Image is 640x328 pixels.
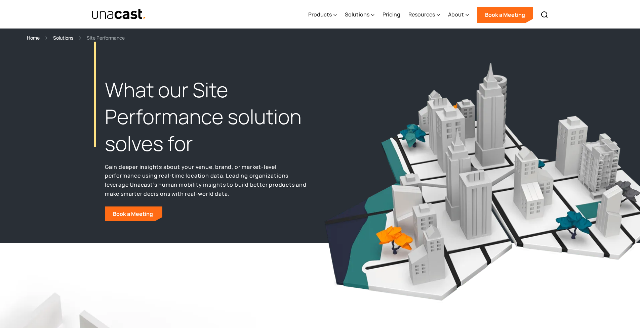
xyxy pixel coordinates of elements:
a: Book a Meeting [105,206,162,221]
a: home [91,8,146,20]
div: Products [308,1,337,29]
div: Solutions [345,1,374,29]
h1: What our Site Performance solution solves for [105,77,307,157]
div: Resources [408,1,440,29]
a: Solutions [53,34,73,42]
div: Solutions [345,10,369,18]
a: Pricing [383,1,400,29]
a: Book a Meeting [477,7,533,23]
a: Home [27,34,40,42]
div: About [448,10,464,18]
img: Unacast text logo [91,8,146,20]
div: About [448,1,469,29]
img: Search icon [541,11,549,19]
div: Products [308,10,332,18]
img: Three tile city [320,50,640,318]
div: Site Performance [87,34,125,42]
p: Gain deeper insights about your venue, brand, or market-level performance using real-time locatio... [105,162,307,198]
div: Resources [408,10,435,18]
